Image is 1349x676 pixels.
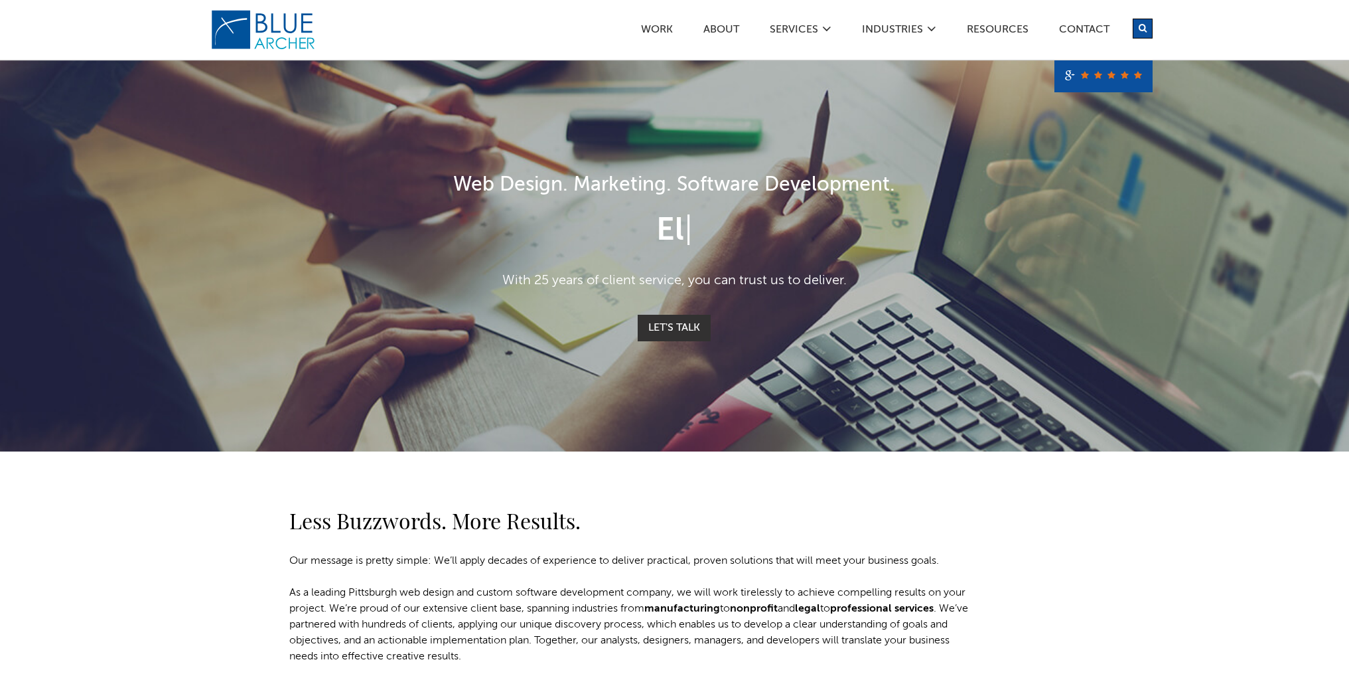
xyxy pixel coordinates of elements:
a: legal [795,604,820,614]
img: Blue Archer Logo [210,9,317,50]
a: nonprofit [730,604,778,614]
a: Work [640,25,674,39]
a: SERVICES [769,25,819,39]
a: manufacturing [644,604,720,614]
h1: Web Design. Marketing. Software Development. [290,171,1060,201]
p: Our message is pretty simple: We’ll apply decades of experience to deliver practical, proven solu... [289,553,979,569]
a: Resources [966,25,1029,39]
h2: Less Buzzwords. More Results. [289,505,979,537]
a: Industries [861,25,924,39]
a: Contact [1058,25,1110,39]
a: ABOUT [703,25,740,39]
span: | [684,215,693,247]
p: With 25 years of client service, you can trust us to deliver. [290,271,1060,291]
a: professional services [830,604,934,614]
span: El [656,215,684,247]
p: As a leading Pittsburgh web design and custom software development company, we will work tireless... [289,585,979,665]
a: Let's Talk [638,315,711,341]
